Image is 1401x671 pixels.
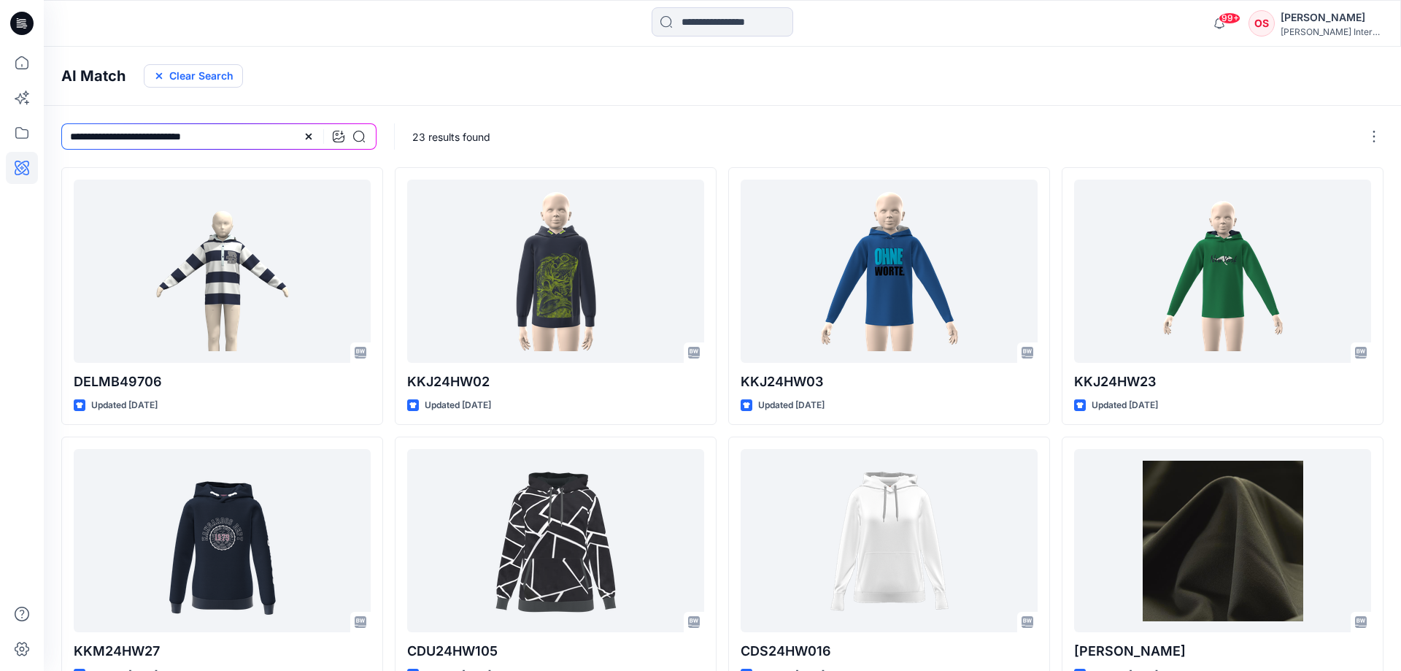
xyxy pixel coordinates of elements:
[1074,449,1371,632] a: Otto Fabric
[1281,26,1383,37] div: [PERSON_NAME] International
[1219,12,1240,24] span: 99+
[1248,10,1275,37] div: OS
[61,67,126,85] h4: AI Match
[741,372,1038,392] p: KKJ24HW03
[741,180,1038,363] a: KKJ24HW03
[425,398,491,413] p: Updated [DATE]
[74,372,371,392] p: DELMB49706
[407,180,704,363] a: KKJ24HW02
[407,372,704,392] p: KKJ24HW02
[1074,180,1371,363] a: KKJ24HW23
[1074,641,1371,662] p: [PERSON_NAME]
[407,641,704,662] p: CDU24HW105
[1281,9,1383,26] div: [PERSON_NAME]
[74,641,371,662] p: KKM24HW27
[1092,398,1158,413] p: Updated [DATE]
[741,641,1038,662] p: CDS24HW016
[1074,372,1371,392] p: KKJ24HW23
[741,449,1038,632] a: CDS24HW016
[91,398,158,413] p: Updated [DATE]
[74,449,371,632] a: KKM24HW27
[758,398,825,413] p: Updated [DATE]
[74,180,371,363] a: DELMB49706
[407,449,704,632] a: CDU24HW105
[412,129,490,145] p: 23 results found
[144,64,243,88] button: Clear Search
